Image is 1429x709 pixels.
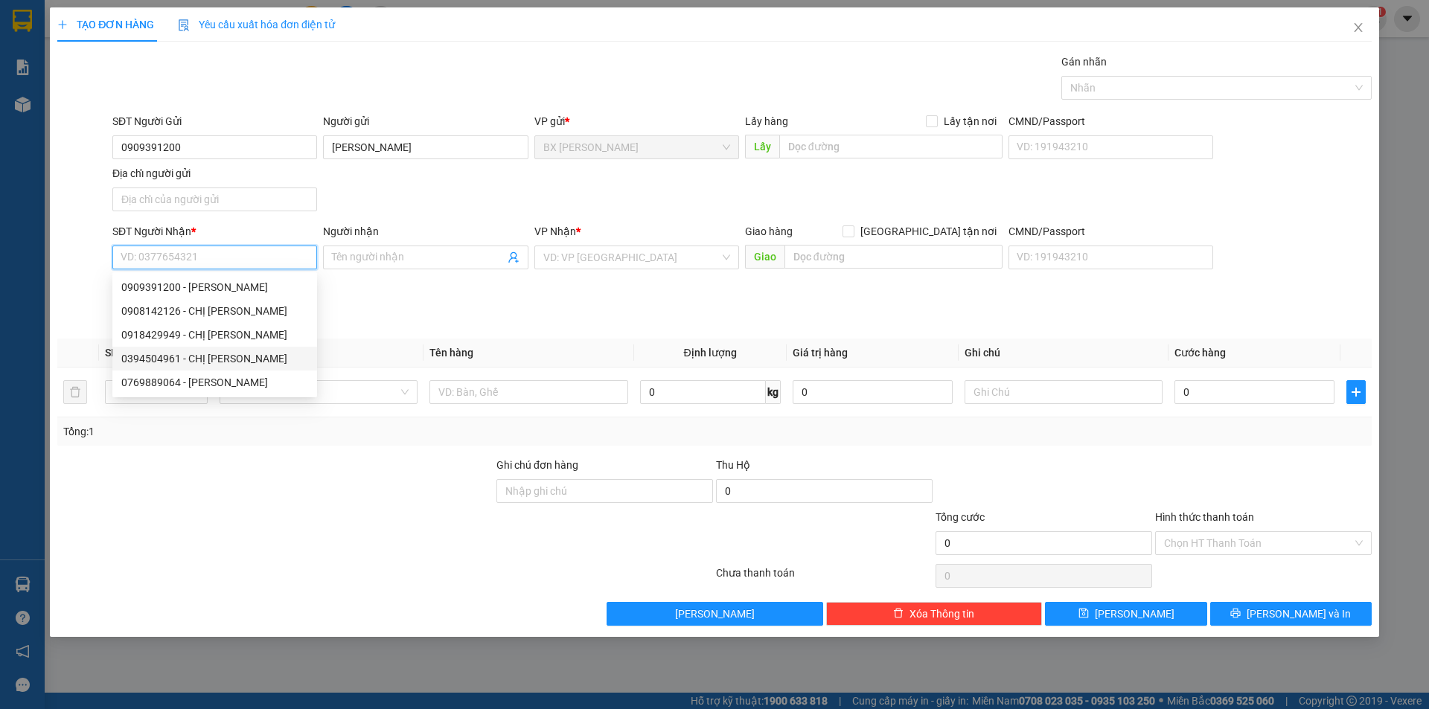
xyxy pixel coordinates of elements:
[1210,602,1372,626] button: printer[PERSON_NAME] và In
[1078,608,1089,620] span: save
[784,245,1003,269] input: Dọc đường
[429,380,627,404] input: VD: Bàn, Ghế
[112,323,317,347] div: 0918429949 - CHỊ XUÂN
[121,327,308,343] div: 0918429949 - CHỊ [PERSON_NAME]
[429,347,473,359] span: Tên hàng
[496,459,578,471] label: Ghi chú đơn hàng
[178,19,190,31] img: icon
[543,136,730,158] span: BX Cao Lãnh
[1347,386,1365,398] span: plus
[228,381,409,403] span: Khác
[1174,347,1226,359] span: Cước hàng
[112,370,317,394] div: 0769889064 - ANH TUẤN
[936,511,985,523] span: Tổng cước
[1337,7,1379,49] button: Close
[826,602,1043,626] button: deleteXóa Thông tin
[1008,113,1213,129] div: CMND/Passport
[745,115,788,127] span: Lấy hàng
[766,380,781,404] span: kg
[121,279,308,295] div: 0909391200 - [PERSON_NAME]
[105,347,117,359] span: SL
[63,380,87,404] button: delete
[112,275,317,299] div: 0909391200 - LÊ KHÁNH CƯỜNG
[121,350,308,367] div: 0394504961 - CHỊ [PERSON_NAME]
[745,225,793,237] span: Giao hàng
[112,187,317,211] input: Địa chỉ của người gửi
[121,303,308,319] div: 0908142126 - CHỊ [PERSON_NAME]
[893,608,904,620] span: delete
[112,347,317,370] div: 0394504961 - CHỊ TRANG
[716,459,750,471] span: Thu Hộ
[959,339,1169,368] th: Ghi chú
[1247,606,1351,622] span: [PERSON_NAME] và In
[1155,511,1254,523] label: Hình thức thanh toán
[793,347,848,359] span: Giá trị hàng
[112,113,317,129] div: SĐT Người Gửi
[909,606,974,622] span: Xóa Thông tin
[745,135,779,158] span: Lấy
[57,19,68,30] span: plus
[112,165,317,182] div: Địa chỉ người gửi
[938,113,1003,129] span: Lấy tận nơi
[323,223,528,240] div: Người nhận
[1008,223,1213,240] div: CMND/Passport
[675,606,755,622] span: [PERSON_NAME]
[534,113,739,129] div: VP gửi
[534,225,576,237] span: VP Nhận
[684,347,737,359] span: Định lượng
[496,479,713,503] input: Ghi chú đơn hàng
[112,223,317,240] div: SĐT Người Nhận
[63,423,552,440] div: Tổng: 1
[607,602,823,626] button: [PERSON_NAME]
[1352,22,1364,33] span: close
[1095,606,1174,622] span: [PERSON_NAME]
[1230,608,1241,620] span: printer
[854,223,1003,240] span: [GEOGRAPHIC_DATA] tận nơi
[121,374,308,391] div: 0769889064 - [PERSON_NAME]
[112,299,317,323] div: 0908142126 - CHỊ DUNG
[1061,56,1107,68] label: Gán nhãn
[965,380,1163,404] input: Ghi Chú
[178,19,335,31] span: Yêu cầu xuất hóa đơn điện tử
[1045,602,1206,626] button: save[PERSON_NAME]
[714,565,934,591] div: Chưa thanh toán
[323,113,528,129] div: Người gửi
[57,19,154,31] span: TẠO ĐƠN HÀNG
[508,251,520,263] span: user-add
[779,135,1003,158] input: Dọc đường
[745,245,784,269] span: Giao
[1346,380,1366,404] button: plus
[793,380,953,404] input: 0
